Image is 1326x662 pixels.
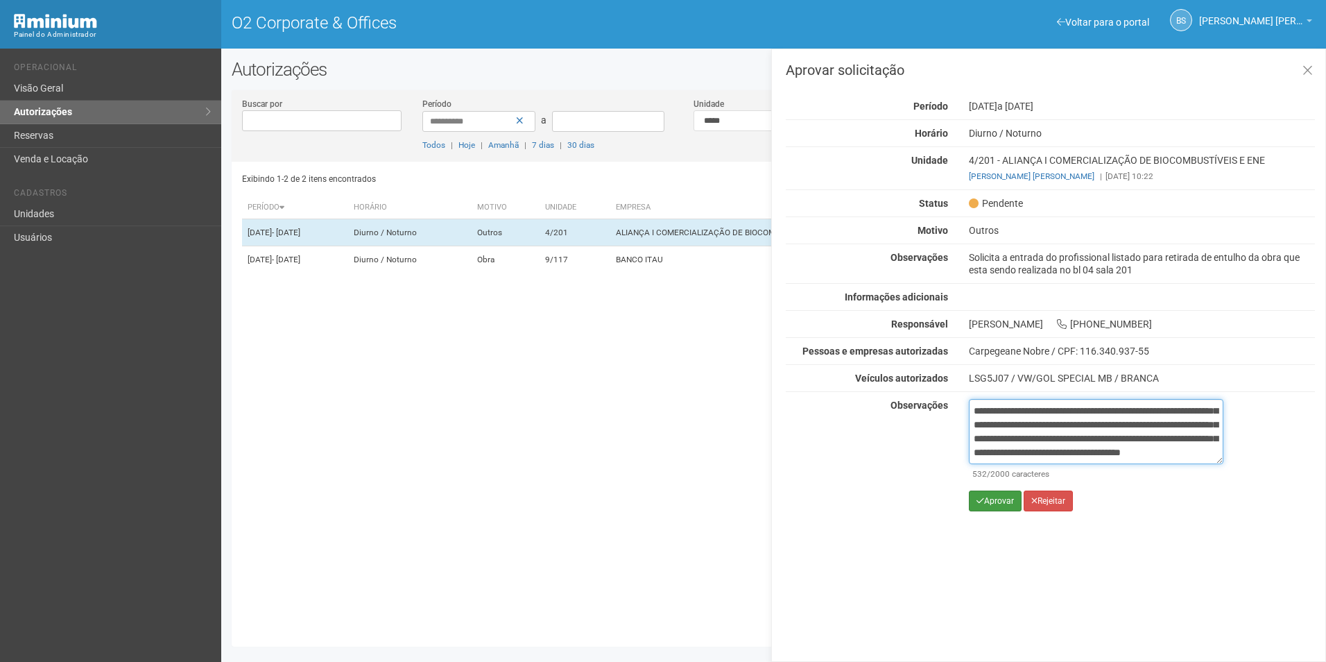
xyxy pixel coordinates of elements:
[348,219,472,246] td: Diurno / Noturno
[1100,171,1102,181] span: |
[915,128,948,139] strong: Horário
[610,196,1001,219] th: Empresa
[610,246,1001,273] td: BANCO ITAU
[422,98,451,110] label: Período
[232,14,764,32] h1: O2 Corporate & Offices
[802,346,948,357] strong: Pessoas e empresas autorizadas
[694,98,724,110] label: Unidade
[242,219,348,246] td: [DATE]
[488,140,519,150] a: Amanhã
[890,252,948,263] strong: Observações
[786,63,1315,77] h3: Aprovar solicitação
[1199,17,1312,28] a: [PERSON_NAME] [PERSON_NAME]
[969,170,1315,183] div: [DATE] 10:22
[610,219,1001,246] td: ALIANÇA I COMERCIALIZAÇÃO DE BIOCOMBUSTÍVEIS E ENE
[532,140,554,150] a: 7 dias
[1024,491,1073,511] button: Rejeitar
[540,219,610,246] td: 4/201
[918,225,948,236] strong: Motivo
[451,140,453,150] span: |
[472,196,540,219] th: Motivo
[540,246,610,273] td: 9/117
[969,491,1022,511] button: Aprovar
[958,318,1325,330] div: [PERSON_NAME] [PHONE_NUMBER]
[997,101,1033,112] span: a [DATE]
[242,98,282,110] label: Buscar por
[972,468,1220,480] div: /2000 caracteres
[913,101,948,112] strong: Período
[422,140,445,150] a: Todos
[1170,9,1192,31] a: Bs
[14,14,97,28] img: Minium
[481,140,483,150] span: |
[348,246,472,273] td: Diurno / Noturno
[969,372,1315,384] div: LSG5J07 / VW/GOL SPECIAL MB / BRANCA
[472,219,540,246] td: Outros
[541,114,546,126] span: a
[272,228,300,237] span: - [DATE]
[472,246,540,273] td: Obra
[969,171,1094,181] a: [PERSON_NAME] [PERSON_NAME]
[958,154,1325,183] div: 4/201 - ALIANÇA I COMERCIALIZAÇÃO DE BIOCOMBUSTÍVEIS E ENE
[540,196,610,219] th: Unidade
[242,169,769,189] div: Exibindo 1-2 de 2 itens encontrados
[348,196,472,219] th: Horário
[845,291,948,303] strong: Informações adicionais
[1293,56,1322,86] a: Fechar
[242,196,348,219] th: Período
[969,197,1023,210] span: Pendente
[272,255,300,264] span: - [DATE]
[14,188,211,203] li: Cadastros
[14,62,211,77] li: Operacional
[524,140,526,150] span: |
[891,319,948,330] strong: Responsável
[560,140,562,150] span: |
[232,59,1316,80] h2: Autorizações
[919,198,948,209] strong: Status
[890,400,948,411] strong: Observações
[1057,17,1149,28] a: Voltar para o portal
[958,127,1325,139] div: Diurno / Noturno
[14,28,211,41] div: Painel do Administrador
[958,251,1325,276] div: Solicita a entrada do profissional listado para retirada de entulho da obra que esta sendo realiz...
[911,155,948,166] strong: Unidade
[958,100,1325,112] div: [DATE]
[458,140,475,150] a: Hoje
[1199,2,1303,26] span: BIANKA souza cruz cavalcanti
[972,469,987,479] span: 532
[969,345,1315,357] div: Carpegeane Nobre / CPF: 116.340.937-55
[958,224,1325,237] div: Outros
[242,246,348,273] td: [DATE]
[567,140,594,150] a: 30 dias
[855,373,948,384] strong: Veículos autorizados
